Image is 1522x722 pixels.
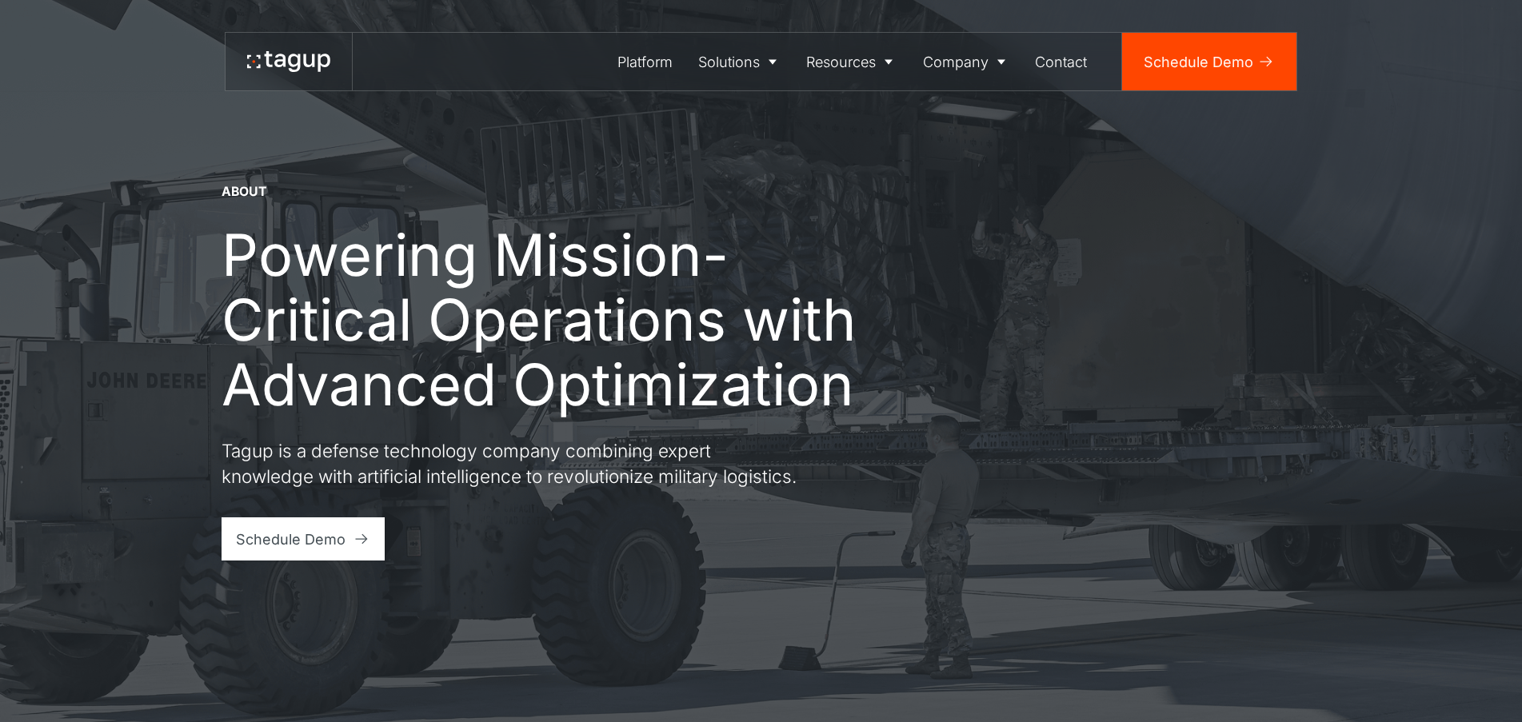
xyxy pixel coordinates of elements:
div: Company [923,51,989,73]
a: Schedule Demo [1122,33,1296,90]
a: Platform [605,33,686,90]
a: Schedule Demo [222,517,385,560]
a: Contact [1023,33,1101,90]
a: Solutions [685,33,794,90]
div: Schedule Demo [1144,51,1253,73]
div: About [222,183,267,201]
div: Platform [617,51,673,73]
a: Company [910,33,1023,90]
div: Solutions [698,51,760,73]
p: Tagup is a defense technology company combining expert knowledge with artificial intelligence to ... [222,438,797,489]
div: Resources [806,51,876,73]
div: Contact [1035,51,1087,73]
h1: Powering Mission-Critical Operations with Advanced Optimization [222,222,893,417]
a: Resources [794,33,911,90]
div: Schedule Demo [236,529,346,550]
